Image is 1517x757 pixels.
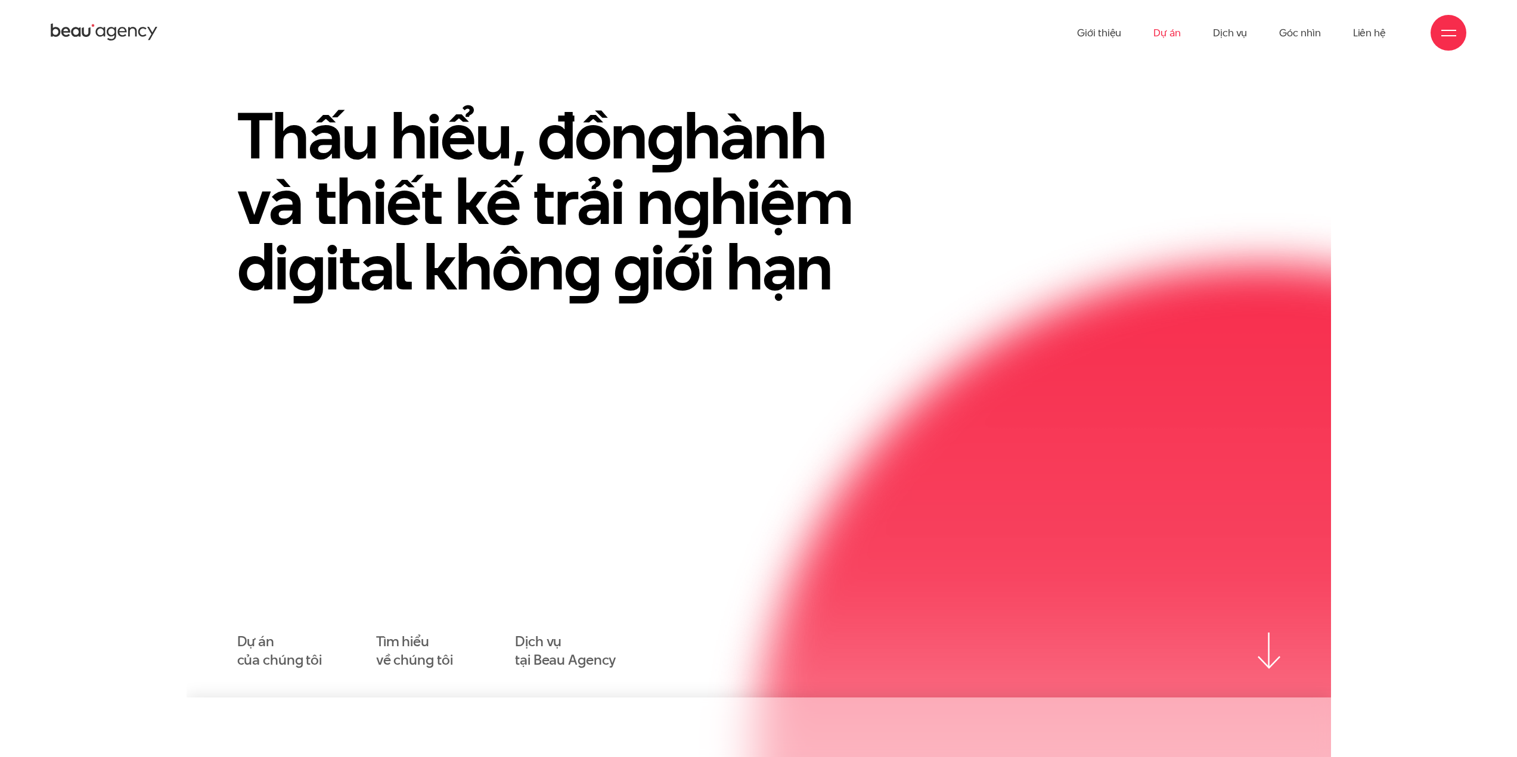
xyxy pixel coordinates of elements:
[237,103,893,300] h1: Thấu hiểu, đồn hành và thiết kế trải n hiệm di ital khôn iới hạn
[613,222,650,311] en: g
[237,633,322,669] a: Dự áncủa chúng tôi
[515,633,616,669] a: Dịch vụtại Beau Agency
[288,222,325,311] en: g
[376,633,453,669] a: Tìm hiểuvề chúng tôi
[647,91,684,180] en: g
[564,222,601,311] en: g
[673,157,710,246] en: g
